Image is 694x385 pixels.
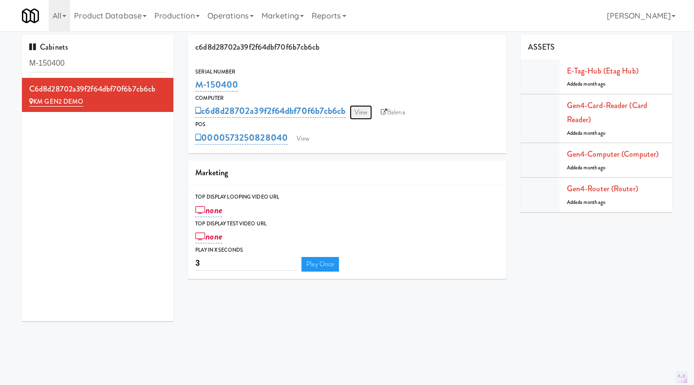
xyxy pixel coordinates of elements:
[195,245,499,255] div: Play in X seconds
[195,78,238,92] a: M-150400
[376,105,410,120] a: Balena
[29,41,68,53] span: Cabinets
[580,199,605,206] span: a month ago
[22,7,39,24] img: Micromart
[188,35,506,60] div: c6d8d28702a39f2f64dbf70f6b7cb6cb
[567,148,658,160] a: Gen4-computer (Computer)
[22,78,173,112] li: c6d8d28702a39f2f64dbf70f6b7cb6cb KM GEN2 DEMO
[567,164,606,171] span: Added
[567,199,606,206] span: Added
[195,131,288,145] a: 0000573250828040
[567,100,647,126] a: Gen4-card-reader (Card Reader)
[195,67,499,77] div: Serial Number
[580,164,605,171] span: a month ago
[292,131,314,146] a: View
[567,80,606,88] span: Added
[195,120,499,129] div: POS
[301,257,339,272] a: Play Once
[195,203,222,217] a: none
[195,104,345,118] a: c6d8d28702a39f2f64dbf70f6b7cb6cb
[350,105,372,120] a: View
[195,219,499,229] div: Top Display Test Video Url
[528,41,555,53] span: ASSETS
[580,129,605,137] span: a month ago
[567,183,638,194] a: Gen4-router (Router)
[567,129,606,137] span: Added
[29,55,166,73] input: Search cabinets
[195,230,222,243] a: none
[567,65,638,76] a: E-tag-hub (Etag Hub)
[195,192,499,202] div: Top Display Looping Video Url
[580,80,605,88] span: a month ago
[195,167,228,178] span: Marketing
[195,93,499,103] div: Computer
[29,97,83,107] a: KM GEN2 DEMO
[29,82,166,96] div: c6d8d28702a39f2f64dbf70f6b7cb6cb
